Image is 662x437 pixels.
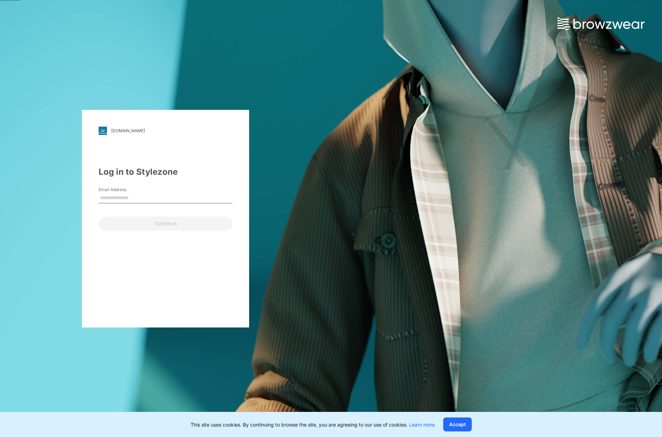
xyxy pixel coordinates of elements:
[409,422,435,428] a: Learn more
[99,127,232,135] a: [DOMAIN_NAME]
[111,128,145,133] div: [DOMAIN_NAME]
[99,187,147,193] label: Email Address
[557,17,645,30] img: browzwear-logo.73288ffb.svg
[443,417,472,431] button: Accept
[99,127,107,135] img: svg+xml;base64,PHN2ZyB3aWR0aD0iMjgiIGhlaWdodD0iMjgiIHZpZXdCb3g9IjAgMCAyOCAyOCIgZmlsbD0ibm9uZSIgeG...
[99,166,232,178] div: Log in to Stylezone
[191,421,435,428] p: This site uses cookies. By continuing to browse the site, you are agreeing to our use of cookies.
